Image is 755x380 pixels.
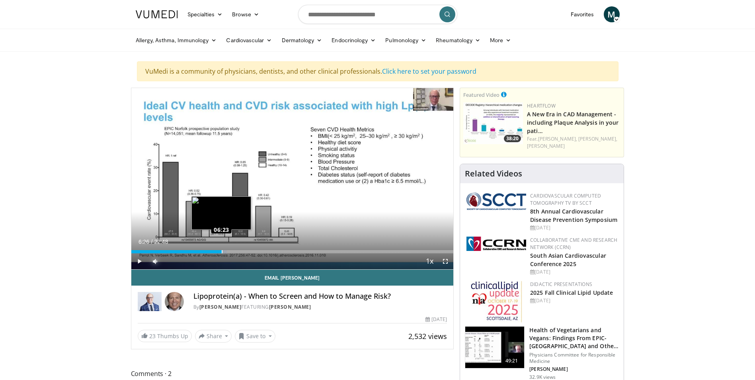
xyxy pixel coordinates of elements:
a: Cardiovascular Computed Tomography TV by SCCT [530,192,601,206]
h3: Health of Vegetarians and Vegans: Findings From EPIC-[GEOGRAPHIC_DATA] and Othe… [529,326,619,350]
span: Comments 2 [131,368,454,379]
a: Email [PERSON_NAME] [131,270,454,286]
a: Browse [227,6,264,22]
button: Share [195,330,232,343]
span: 22:48 [154,239,168,245]
span: / [151,239,153,245]
div: [DATE] [425,316,447,323]
p: Physicians Committee for Responsible Medicine [529,352,619,364]
div: Didactic Presentations [530,281,617,288]
h4: Related Videos [465,169,522,178]
img: Dr. Robert S. Rosenson [138,292,162,311]
p: [PERSON_NAME] [529,366,619,372]
img: 606f2b51-b844-428b-aa21-8c0c72d5a896.150x105_q85_crop-smart_upscale.jpg [465,327,524,368]
button: Play [131,253,147,269]
a: More [485,32,516,48]
a: Pulmonology [380,32,431,48]
a: Heartflow [527,102,556,109]
img: Avatar [165,292,184,311]
a: [PERSON_NAME], [538,135,577,142]
small: Featured Video [463,91,499,98]
span: 49:21 [502,357,521,365]
div: [DATE] [530,297,617,304]
a: A New Era in CAD Management - including Plaque Analysis in your pati… [527,110,618,135]
img: d65bce67-f81a-47c5-b47d-7b8806b59ca8.jpg.150x105_q85_autocrop_double_scale_upscale_version-0.2.jpg [471,281,522,323]
a: Specialties [183,6,228,22]
a: 2025 Fall Clinical Lipid Update [530,289,613,296]
input: Search topics, interventions [298,5,457,24]
a: [PERSON_NAME], [578,135,617,142]
div: [DATE] [530,268,617,276]
span: 6:26 [139,239,149,245]
a: Cardiovascular [221,32,277,48]
button: Mute [147,253,163,269]
a: [PERSON_NAME] [199,304,242,310]
a: [PERSON_NAME] [527,143,565,149]
div: [DATE] [530,224,617,231]
button: Playback Rate [421,253,437,269]
a: Rheumatology [431,32,485,48]
button: Fullscreen [437,253,453,269]
a: Allergy, Asthma, Immunology [131,32,222,48]
a: 38:20 [463,102,523,144]
img: 738d0e2d-290f-4d89-8861-908fb8b721dc.150x105_q85_crop-smart_upscale.jpg [463,102,523,144]
img: a04ee3ba-8487-4636-b0fb-5e8d268f3737.png.150x105_q85_autocrop_double_scale_upscale_version-0.2.png [466,237,526,251]
a: M [604,6,620,22]
span: 38:20 [504,135,521,142]
div: VuMedi is a community of physicians, dentists, and other clinical professionals. [137,61,618,81]
div: Progress Bar [131,250,454,253]
button: Save to [235,330,275,343]
h4: Lipoprotein(a) - When to Screen and How to Manage Risk? [193,292,447,301]
a: Favorites [566,6,599,22]
a: Collaborative CME and Research Network (CCRN) [530,237,617,251]
a: [PERSON_NAME] [269,304,311,310]
div: Feat. [527,135,620,150]
img: 51a70120-4f25-49cc-93a4-67582377e75f.png.150x105_q85_autocrop_double_scale_upscale_version-0.2.png [466,192,526,210]
span: 2,532 views [408,331,447,341]
span: 23 [149,332,156,340]
a: Click here to set your password [382,67,476,76]
video-js: Video Player [131,88,454,270]
a: South Asian Cardiovascular Conference 2025 [530,252,606,268]
div: By FEATURING [193,304,447,311]
a: Endocrinology [327,32,380,48]
a: 23 Thumbs Up [138,330,192,342]
a: Dermatology [277,32,327,48]
img: VuMedi Logo [136,10,178,18]
a: 8th Annual Cardiovascular Disease Prevention Symposium [530,208,617,223]
img: image.jpeg [191,196,251,230]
